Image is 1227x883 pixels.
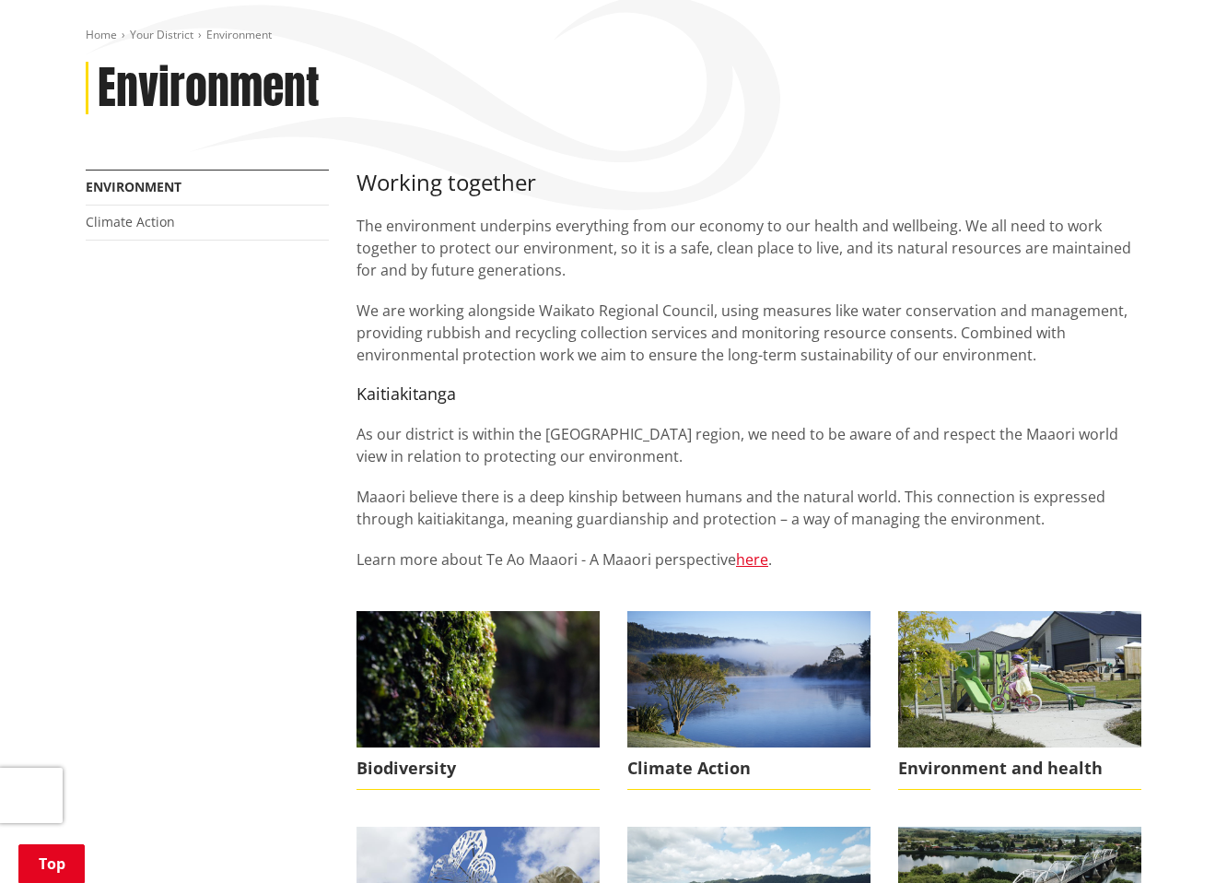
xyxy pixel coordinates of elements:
a: Climate Action [627,611,871,791]
span: Environment [206,27,272,42]
h1: Environment [98,62,320,115]
h3: Working together [356,170,1141,196]
p: Maaori believe there is a deep kinship between humans and the natural world. This connection is e... [356,486,1141,530]
p: As our district is within the [GEOGRAPHIC_DATA] region, we need to be aware of and respect the Ma... [356,423,1141,467]
a: Climate Action [86,213,175,230]
span: Climate Action [627,748,871,790]
a: Home [86,27,117,42]
a: Environment [86,178,181,195]
a: here [736,549,768,570]
img: Biodiversity [356,611,600,748]
span: Kaitiakitanga [356,383,456,405]
img: New housing in Pokeno [898,611,1141,748]
p: The environment underpins everything from our economy to our health and wellbeing. We all need to... [356,215,1141,281]
a: Top [18,844,85,883]
span: . [768,549,772,570]
div: Learn more about Te Ao Maaori - A Maaori perspective [356,170,1141,592]
img: The Point Waikato Waipa River [627,611,871,748]
nav: breadcrumb [86,28,1141,43]
span: Environment and health [898,748,1141,790]
a: Your District [130,27,193,42]
a: New housing in Pokeno Environment and health [898,611,1141,791]
a: Biodiversity [356,611,600,791]
p: We are working alongside Waikato Regional Council, using measures like water conservation and man... [356,300,1141,366]
span: Biodiversity [356,748,600,790]
iframe: Messenger Launcher [1142,806,1209,872]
